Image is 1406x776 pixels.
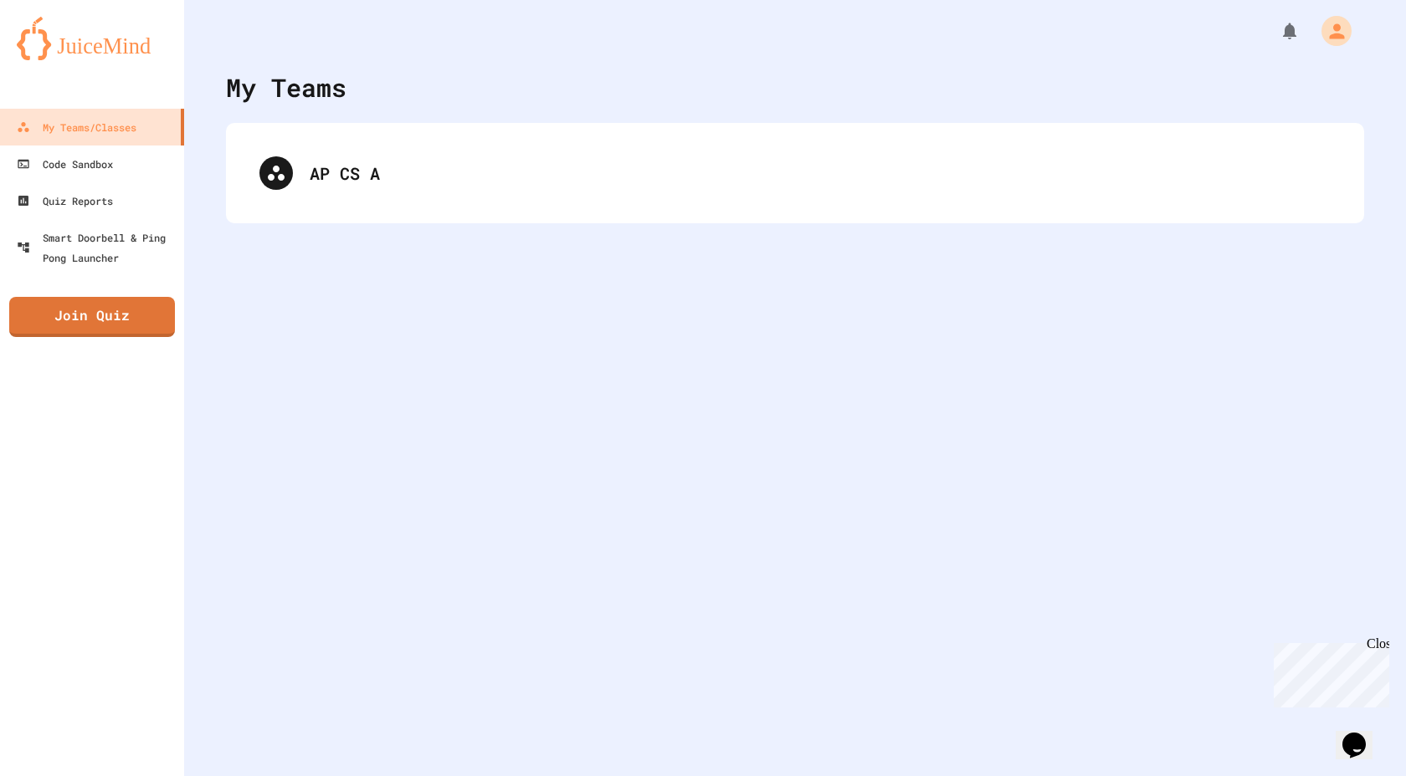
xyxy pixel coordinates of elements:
div: Smart Doorbell & Ping Pong Launcher [17,227,177,268]
iframe: chat widget [1267,636,1389,707]
div: My Account [1304,12,1356,50]
div: AP CS A [310,161,1331,186]
div: My Notifications [1249,17,1304,45]
div: AP CS A [243,140,1347,207]
iframe: chat widget [1336,709,1389,759]
div: Code Sandbox [17,154,113,174]
div: Quiz Reports [17,191,113,211]
div: My Teams/Classes [17,117,136,137]
a: Join Quiz [9,297,175,337]
div: Chat with us now!Close [7,7,115,106]
img: logo-orange.svg [17,17,167,60]
div: My Teams [226,69,346,106]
